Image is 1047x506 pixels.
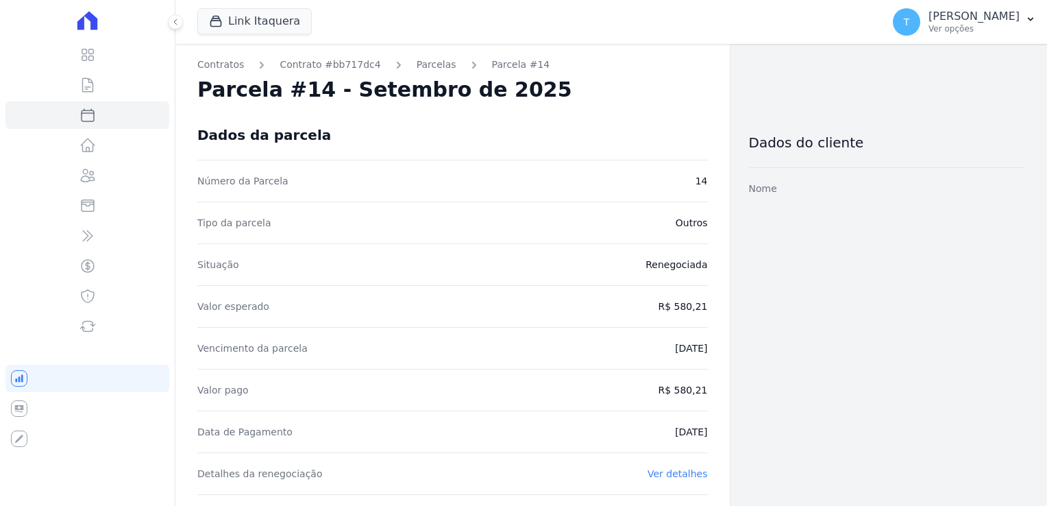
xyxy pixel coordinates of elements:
nav: Breadcrumb [197,58,708,72]
span: T [904,17,910,27]
a: Contrato #bb717dc4 [280,58,380,72]
dd: R$ 580,21 [658,300,707,313]
a: Parcelas [417,58,456,72]
dd: [DATE] [675,425,707,439]
dd: [DATE] [675,341,707,355]
dd: 14 [695,174,708,188]
a: Parcela #14 [492,58,550,72]
h3: Dados do cliente [749,134,1026,151]
p: Ver opções [928,23,1020,34]
dt: Tipo da parcela [197,216,271,230]
dt: Vencimento da parcela [197,341,308,355]
dt: Nome [749,182,777,195]
dt: Situação [197,258,239,272]
div: Dados da parcela [197,127,331,143]
dd: R$ 580,21 [658,383,707,397]
dt: Valor pago [197,383,249,397]
a: Contratos [197,58,244,72]
p: [PERSON_NAME] [928,10,1020,23]
dt: Valor esperado [197,300,269,313]
dd: Renegociada [645,258,707,272]
dt: Número da Parcela [197,174,288,188]
button: Link Itaquera [197,8,312,34]
dt: Detalhes da renegociação [197,467,323,481]
h2: Parcela #14 - Setembro de 2025 [197,77,572,102]
button: T [PERSON_NAME] Ver opções [882,3,1047,41]
dt: Data de Pagamento [197,425,293,439]
a: Ver detalhes [648,468,708,479]
dd: Outros [676,216,708,230]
